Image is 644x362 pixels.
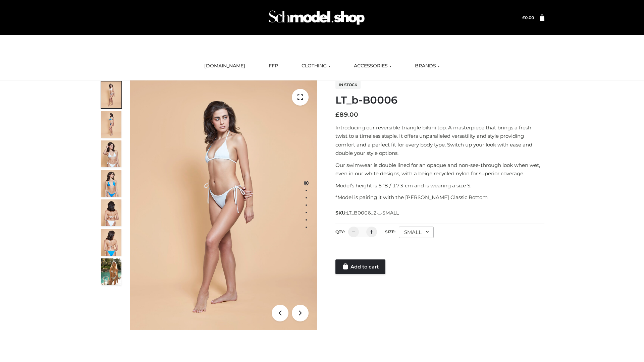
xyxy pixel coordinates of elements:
[335,193,544,202] p: *Model is pairing it with the [PERSON_NAME] Classic Bottom
[266,4,367,31] img: Schmodel Admin 964
[335,81,361,89] span: In stock
[101,229,121,256] img: ArielClassicBikiniTop_CloudNine_AzureSky_OW114ECO_8-scaled.jpg
[101,170,121,197] img: ArielClassicBikiniTop_CloudNine_AzureSky_OW114ECO_4-scaled.jpg
[335,259,385,274] a: Add to cart
[522,15,525,20] span: £
[335,123,544,158] p: Introducing our reversible triangle bikini top. A masterpiece that brings a fresh twist to a time...
[335,181,544,190] p: Model’s height is 5 ‘8 / 173 cm and is wearing a size S.
[335,111,339,118] span: £
[399,227,434,238] div: SMALL
[335,229,345,234] label: QTY:
[101,140,121,167] img: ArielClassicBikiniTop_CloudNine_AzureSky_OW114ECO_3-scaled.jpg
[410,59,445,73] a: BRANDS
[385,229,395,234] label: Size:
[335,94,544,106] h1: LT_b-B0006
[199,59,250,73] a: [DOMAIN_NAME]
[349,59,396,73] a: ACCESSORIES
[101,258,121,285] img: Arieltop_CloudNine_AzureSky2.jpg
[101,111,121,138] img: ArielClassicBikiniTop_CloudNine_AzureSky_OW114ECO_2-scaled.jpg
[522,15,534,20] bdi: 0.00
[130,80,317,330] img: ArielClassicBikiniTop_CloudNine_AzureSky_OW114ECO_1
[297,59,335,73] a: CLOTHING
[335,111,358,118] bdi: 89.00
[264,59,283,73] a: FFP
[101,81,121,108] img: ArielClassicBikiniTop_CloudNine_AzureSky_OW114ECO_1-scaled.jpg
[522,15,534,20] a: £0.00
[346,210,399,216] span: LT_B0006_2-_-SMALL
[335,161,544,178] p: Our swimwear is double lined for an opaque and non-see-through look when wet, even in our white d...
[335,209,399,217] span: SKU:
[101,199,121,226] img: ArielClassicBikiniTop_CloudNine_AzureSky_OW114ECO_7-scaled.jpg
